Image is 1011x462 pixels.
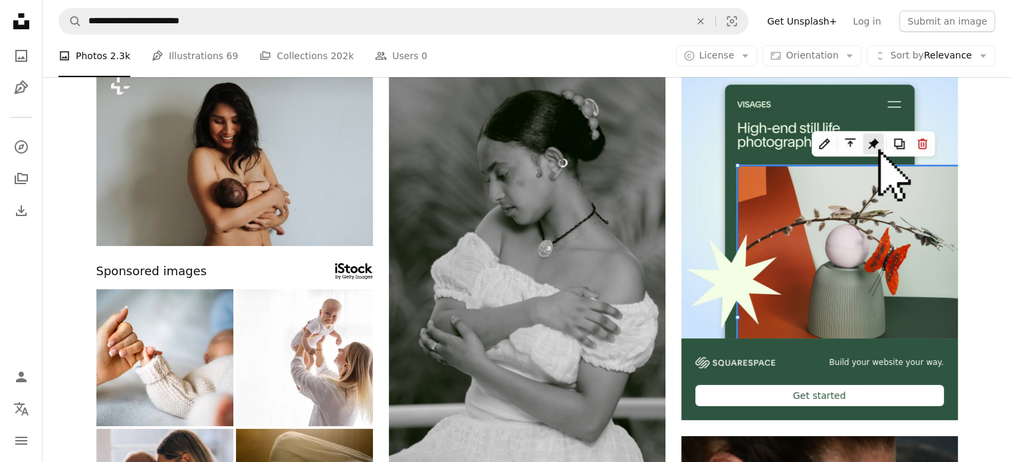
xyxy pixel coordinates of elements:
button: Search Unsplash [59,9,82,34]
img: file-1606177908946-d1eed1cbe4f5image [695,357,775,368]
button: Menu [8,427,35,454]
span: Sponsored images [96,262,207,281]
button: Sort byRelevance [867,45,995,66]
button: Submit an image [899,11,995,32]
button: Language [8,396,35,422]
a: Home — Unsplash [8,8,35,37]
span: 0 [421,49,427,63]
a: Illustrations [8,74,35,101]
img: Mother and child. Happy smiling blonde mom lifting up Little baby at home in front of white backg... [236,289,373,426]
button: License [676,45,758,66]
button: Orientation [762,45,861,66]
img: Hand holding newborn baby's hand [96,289,233,426]
a: Collections [8,166,35,192]
img: Naked mother holding her newborn baby [96,62,373,246]
a: Illustrations 69 [152,35,238,77]
span: Orientation [786,50,838,60]
a: Get Unsplash+ [759,11,845,32]
a: Download History [8,197,35,224]
span: Relevance [890,49,972,62]
span: Build your website your way. [829,357,943,368]
a: a black and white photo of a woman in a dress [389,263,665,275]
span: Sort by [890,50,923,60]
button: Visual search [716,9,748,34]
a: Explore [8,134,35,160]
a: Naked mother holding her newborn baby [96,148,373,160]
img: file-1723602894256-972c108553a7image [681,62,958,338]
a: Collections 202k [259,35,354,77]
a: Build your website your way.Get started [681,62,958,420]
span: License [699,50,734,60]
form: Find visuals sitewide [58,8,748,35]
a: Users 0 [375,35,427,77]
a: Log in [845,11,889,32]
span: 69 [227,49,239,63]
button: Clear [686,9,715,34]
span: 202k [330,49,354,63]
div: Get started [695,385,944,406]
a: Photos [8,43,35,69]
a: Log in / Sign up [8,364,35,390]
